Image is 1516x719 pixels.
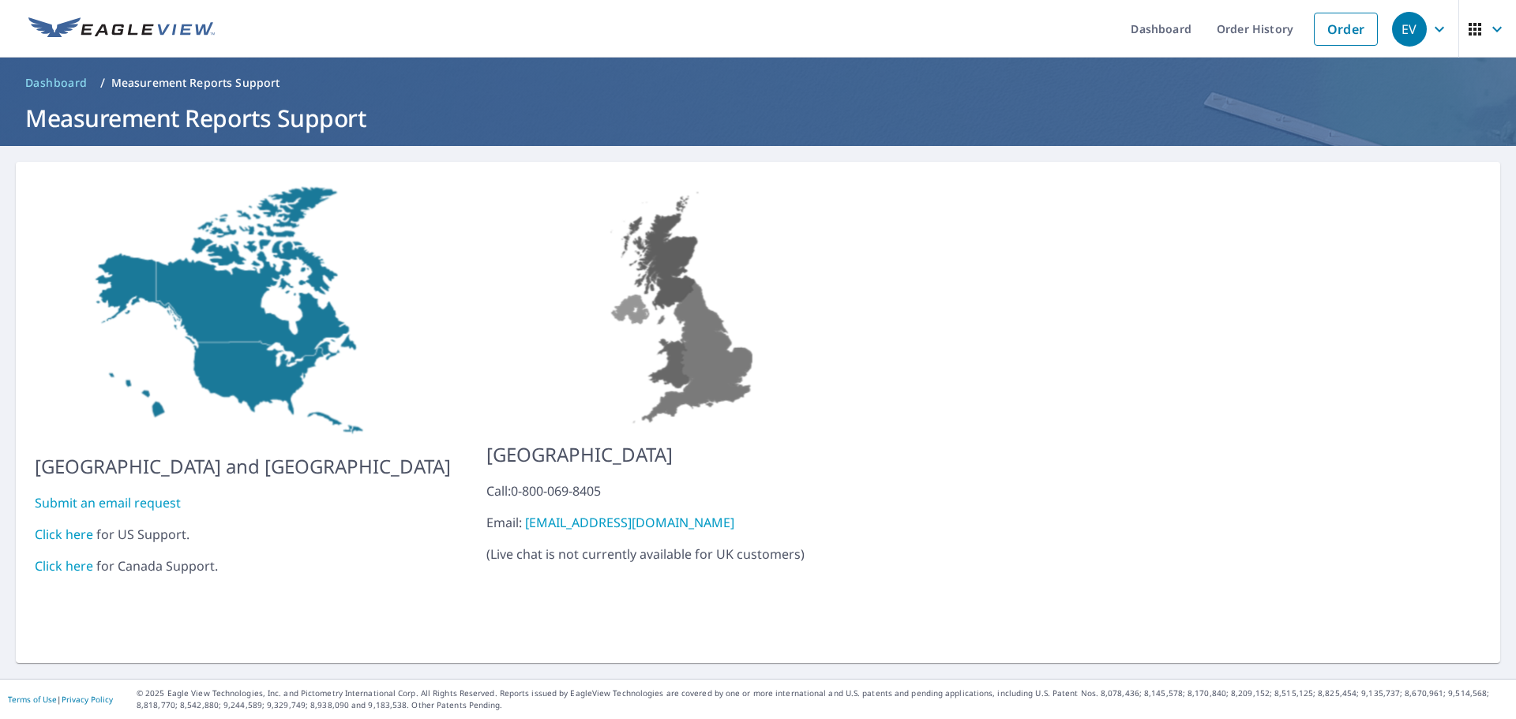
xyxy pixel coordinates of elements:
p: Measurement Reports Support [111,75,280,91]
img: US-MAP [35,181,451,440]
h1: Measurement Reports Support [19,102,1497,134]
p: | [8,695,113,704]
span: Dashboard [25,75,88,91]
nav: breadcrumb [19,70,1497,95]
div: Email: [486,513,884,532]
a: Click here [35,526,93,543]
div: EV [1392,12,1427,47]
p: ( Live chat is not currently available for UK customers ) [486,481,884,564]
div: for Canada Support. [35,556,451,575]
li: / [100,73,105,92]
a: Terms of Use [8,694,57,705]
img: US-MAP [486,181,884,428]
img: EV Logo [28,17,215,41]
p: [GEOGRAPHIC_DATA] and [GEOGRAPHIC_DATA] [35,452,451,481]
a: Order [1314,13,1378,46]
div: Call: 0-800-069-8405 [486,481,884,500]
p: [GEOGRAPHIC_DATA] [486,440,884,469]
p: © 2025 Eagle View Technologies, Inc. and Pictometry International Corp. All Rights Reserved. Repo... [137,687,1508,711]
a: Dashboard [19,70,94,95]
a: Privacy Policy [62,694,113,705]
a: Submit an email request [35,494,181,511]
a: [EMAIL_ADDRESS][DOMAIN_NAME] [525,514,734,531]
div: for US Support. [35,525,451,544]
a: Click here [35,557,93,575]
